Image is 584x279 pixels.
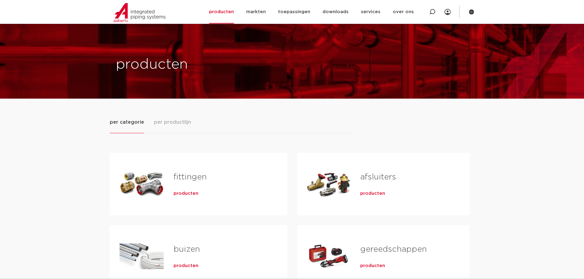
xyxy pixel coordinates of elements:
a: producten [360,190,385,197]
a: producten [174,263,198,269]
a: gereedschappen [360,245,427,253]
a: afsluiters [360,173,396,181]
h1: producten [116,55,289,74]
a: producten [360,263,385,269]
span: per categorie [110,119,144,126]
span: per productlijn [154,119,191,126]
a: buizen [174,245,200,253]
a: producten [174,190,198,197]
a: fittingen [174,173,207,181]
